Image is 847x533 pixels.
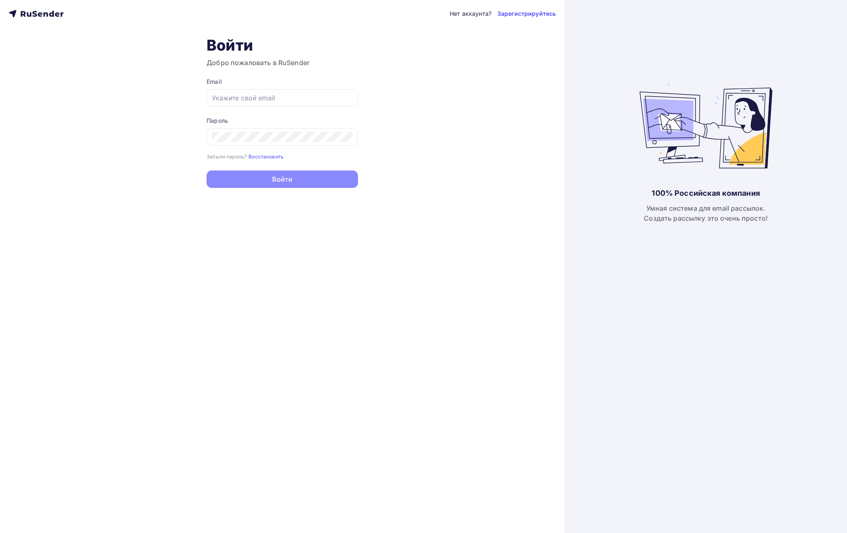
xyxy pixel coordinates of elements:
[207,153,247,160] small: Забыли пароль?
[207,36,358,54] h1: Войти
[207,78,358,86] div: Email
[248,153,284,160] a: Восстановить
[652,188,759,198] div: 100% Российская компания
[644,203,768,223] div: Умная система для email рассылок. Создать рассылку это очень просто!
[497,10,556,18] a: Зарегистрируйтесь
[450,10,492,18] div: Нет аккаунта?
[207,170,358,188] button: Войти
[207,117,358,125] div: Пароль
[207,58,358,68] h3: Добро пожаловать в RuSender
[212,93,353,103] input: Укажите свой email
